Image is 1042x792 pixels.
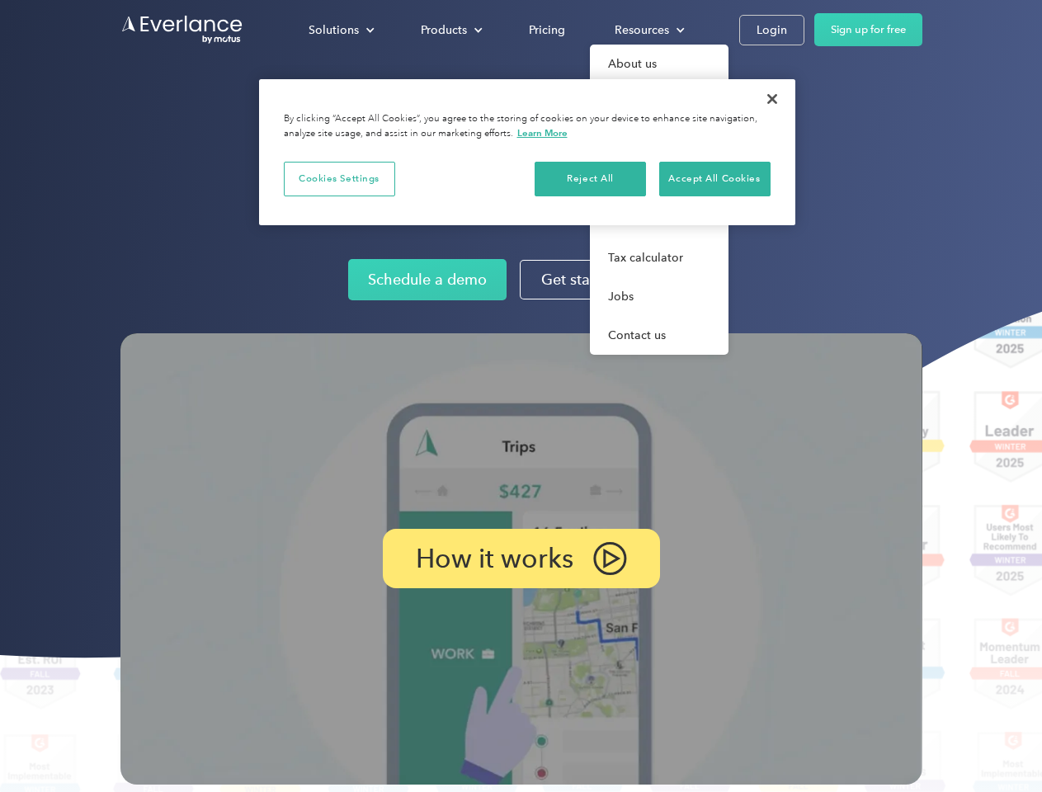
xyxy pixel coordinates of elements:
a: Contact us [590,316,728,355]
div: Login [757,20,787,40]
div: Solutions [292,16,388,45]
nav: Resources [590,45,728,355]
div: Products [421,20,467,40]
div: Resources [598,16,698,45]
a: Go to homepage [120,14,244,45]
a: Login [739,15,804,45]
button: Close [754,81,790,117]
div: Privacy [259,79,795,225]
div: Pricing [529,20,565,40]
button: Cookies Settings [284,162,395,196]
div: By clicking “Accept All Cookies”, you agree to the storing of cookies on your device to enhance s... [284,112,771,141]
input: Submit [121,98,205,133]
button: Reject All [535,162,646,196]
a: Jobs [590,277,728,316]
div: Solutions [309,20,359,40]
a: Schedule a demo [348,259,507,300]
p: How it works [416,549,573,568]
div: Resources [615,20,669,40]
a: More information about your privacy, opens in a new tab [517,127,568,139]
div: Products [404,16,496,45]
a: Get started for free [520,260,694,299]
div: Cookie banner [259,79,795,225]
a: Pricing [512,16,582,45]
a: About us [590,45,728,83]
button: Accept All Cookies [659,162,771,196]
a: Tax calculator [590,238,728,277]
a: Sign up for free [814,13,922,46]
